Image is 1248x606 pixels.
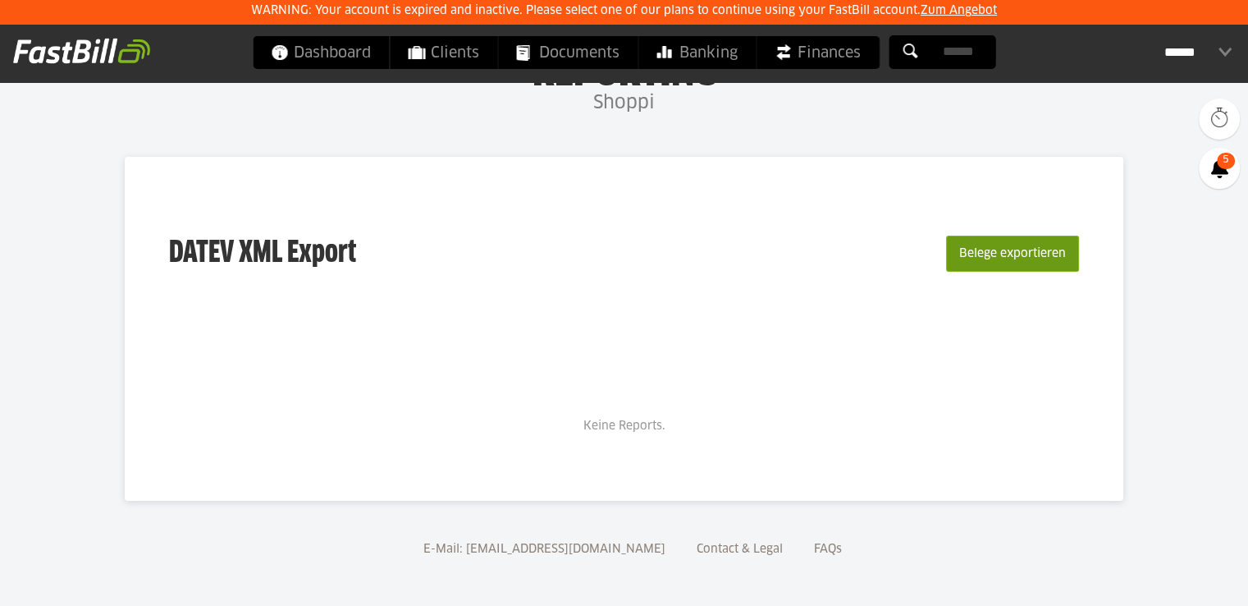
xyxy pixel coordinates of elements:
[946,236,1079,272] button: Belege exportieren
[757,36,879,69] a: Finances
[390,36,497,69] a: Clients
[516,36,619,69] span: Documents
[1217,153,1235,169] span: 5
[408,36,479,69] span: Clients
[638,36,756,69] a: Banking
[921,5,997,16] a: Zum Angebot
[1199,148,1240,189] a: 5
[656,36,738,69] span: Banking
[253,36,389,69] a: Dashboard
[583,420,665,432] span: Keine Reports.
[691,544,789,555] a: Contact & Legal
[808,544,848,555] a: FAQs
[169,201,356,306] h3: DATEV XML Export
[775,36,861,69] span: Finances
[271,36,371,69] span: Dashboard
[13,38,150,64] img: fastbill_logo_white.png
[498,36,638,69] a: Documents
[418,544,671,555] a: E-Mail: [EMAIL_ADDRESS][DOMAIN_NAME]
